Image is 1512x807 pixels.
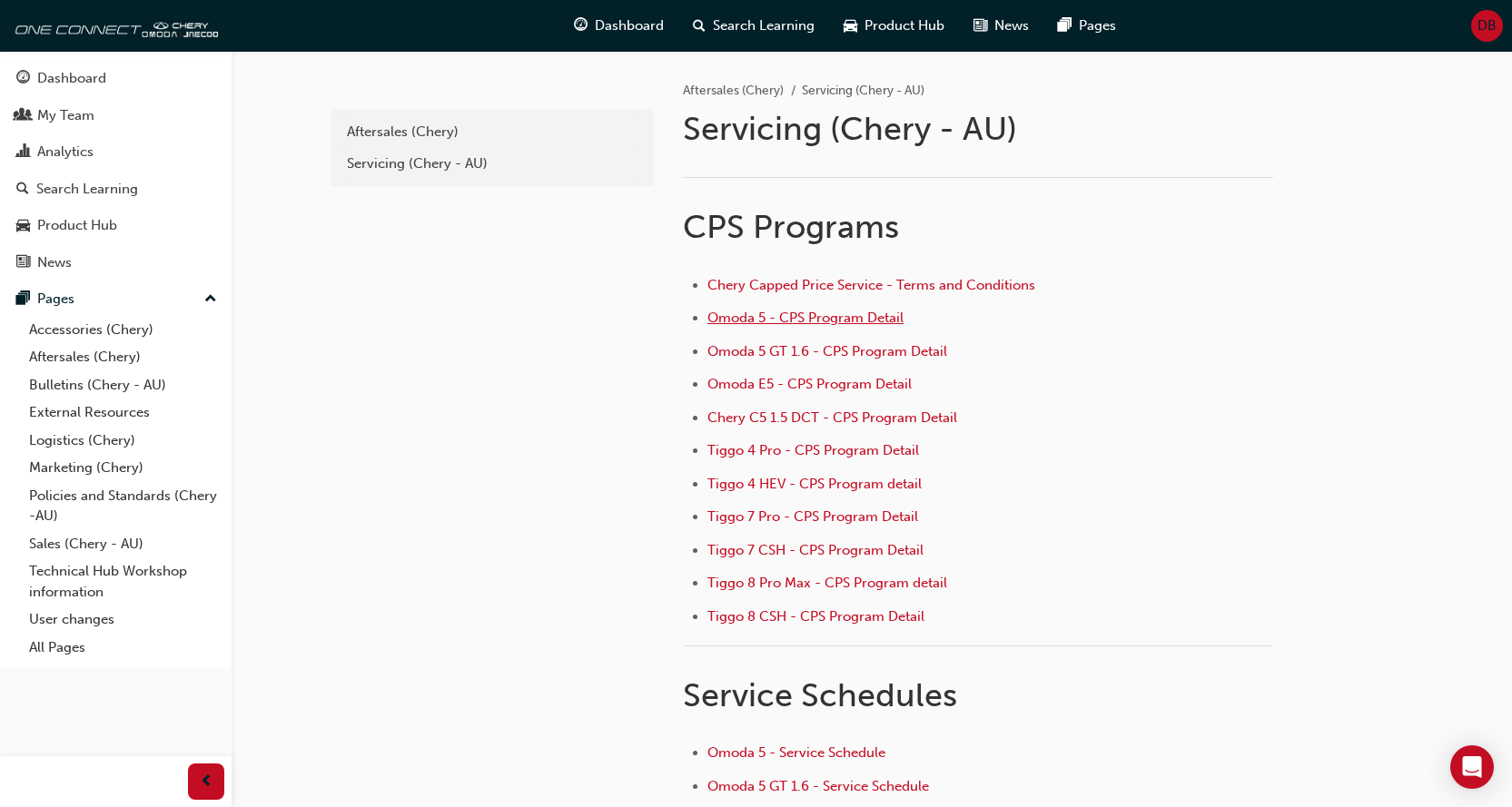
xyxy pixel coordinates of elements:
a: Servicing (Chery - AU) [338,148,647,180]
a: Analytics [7,135,224,169]
button: Pages [7,282,224,316]
a: Product Hub [7,209,224,242]
div: Product Hub [37,215,117,236]
a: Omoda 5 - Service Schedule [707,744,885,761]
a: news-iconNews [959,7,1043,44]
a: Bulletins (Chery - AU) [22,371,224,399]
a: News [7,246,224,280]
a: External Resources [22,399,224,427]
a: Logistics (Chery) [22,427,224,455]
a: Omoda 5 GT 1.6 - CPS Program Detail [707,343,947,359]
a: Chery C5 1.5 DCT - CPS Program Detail [707,409,957,426]
span: chart-icon [16,144,30,161]
span: Search Learning [713,15,815,36]
a: All Pages [22,634,224,662]
li: Servicing (Chery - AU) [802,81,924,102]
a: Tiggo 8 Pro Max - CPS Program detail [707,575,947,591]
a: pages-iconPages [1043,7,1131,44]
span: news-icon [16,255,30,271]
a: Accessories (Chery) [22,316,224,344]
a: Chery Capped Price Service - Terms and Conditions [707,277,1035,293]
div: Servicing (Chery - AU) [347,153,637,174]
span: guage-icon [16,71,30,87]
span: guage-icon [574,15,588,37]
a: guage-iconDashboard [559,7,678,44]
span: search-icon [693,15,706,37]
div: Open Intercom Messenger [1450,745,1494,789]
span: search-icon [16,182,29,198]
span: news-icon [973,15,987,37]
span: News [994,15,1029,36]
a: Sales (Chery - AU) [22,530,224,558]
span: CPS Programs [683,207,899,246]
a: Omoda 5 GT 1.6 - Service Schedule [707,778,929,794]
span: Service Schedules [683,675,957,714]
button: DB [1471,10,1503,42]
span: DB [1477,15,1497,36]
span: car-icon [844,15,857,37]
a: Aftersales (Chery) [683,83,784,98]
span: car-icon [16,218,30,234]
a: Search Learning [7,172,224,206]
div: Analytics [37,142,94,162]
a: Dashboard [7,62,224,95]
h1: Servicing (Chery - AU) [683,109,1279,149]
span: pages-icon [1058,15,1072,37]
a: Marketing (Chery) [22,454,224,482]
a: Omoda 5 - CPS Program Detail [707,310,904,326]
div: Pages [37,289,74,310]
a: Technical Hub Workshop information [22,557,224,605]
a: Aftersales (Chery) [338,116,647,148]
a: search-iconSearch Learning [678,7,829,44]
div: Aftersales (Chery) [347,122,637,143]
span: people-icon [16,108,30,124]
a: Tiggo 4 HEV - CPS Program detail [707,476,922,492]
span: Product Hub [865,15,944,36]
img: oneconnect [9,7,218,44]
span: Pages [1079,15,1116,36]
a: Aftersales (Chery) [22,343,224,371]
div: My Team [37,105,94,126]
a: Tiggo 4 Pro - CPS Program Detail [707,442,919,458]
a: Tiggo 7 CSH - CPS Program Detail [707,542,924,558]
a: Tiggo 7 Pro - CPS Program Detail [707,508,918,525]
button: DashboardMy TeamAnalyticsSearch LearningProduct HubNews [7,58,224,282]
div: Dashboard [37,68,106,89]
span: up-icon [204,288,217,311]
a: Policies and Standards (Chery -AU) [22,482,224,530]
a: My Team [7,99,224,133]
a: Tiggo 8 CSH - CPS Program Detail [707,608,924,625]
a: User changes [22,605,224,634]
div: Search Learning [36,179,138,200]
a: car-iconProduct Hub [829,7,959,44]
span: Dashboard [595,15,664,36]
span: prev-icon [200,771,213,793]
span: pages-icon [16,291,30,308]
div: News [37,252,72,273]
a: Omoda E5 - CPS Program Detail [707,376,912,392]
